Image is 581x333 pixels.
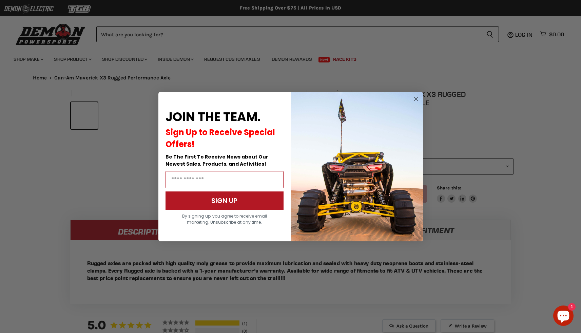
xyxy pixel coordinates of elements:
span: Be The First To Receive News about Our Newest Sales, Products, and Activities! [166,153,268,167]
button: SIGN UP [166,191,284,210]
inbox-online-store-chat: Shopify online store chat [551,306,576,328]
span: Sign Up to Receive Special Offers! [166,127,275,150]
span: By signing up, you agree to receive email marketing. Unsubscribe at any time. [182,213,267,225]
input: Email Address [166,171,284,188]
span: JOIN THE TEAM. [166,108,260,126]
button: Close dialog [412,95,420,103]
img: a9095488-b6e7-41ba-879d-588abfab540b.jpeg [291,92,423,241]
